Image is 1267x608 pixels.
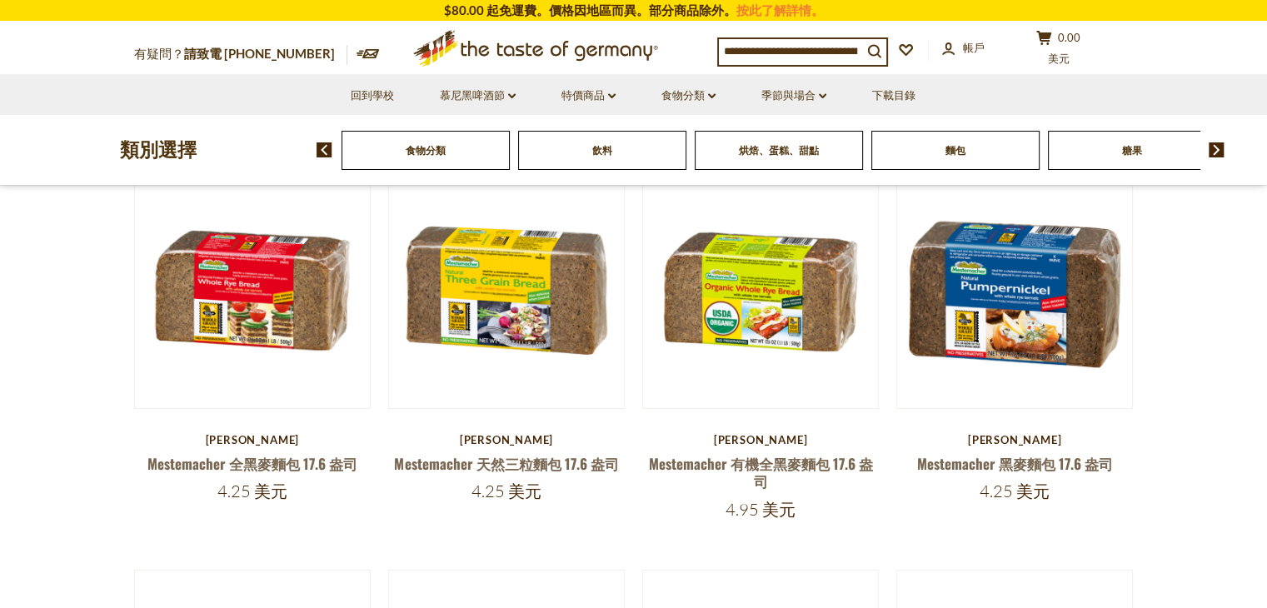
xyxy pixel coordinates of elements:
font: 慕尼黑啤酒節 [440,88,505,102]
a: 下載目錄 [872,87,915,105]
font: [PERSON_NAME] [206,433,300,446]
font: 季節與場合 [761,88,816,102]
font: 4.25 美元 [980,481,1050,501]
font: 回到學校 [351,88,394,102]
font: 下載目錄 [872,88,915,102]
a: Mestemacher 全黑麥麵包 17.6 盎司 [147,453,357,474]
font: $80.00 起免運費。價格因地區而異。部分商品除外。 [444,2,736,17]
a: 按此了解詳情。 [736,2,824,17]
font: 帳戶 [963,41,985,54]
a: 季節與場合 [761,87,826,105]
img: 梅斯特馬赫 [135,172,371,408]
a: 特價商品 [561,87,616,105]
font: 4.25 美元 [217,481,287,501]
a: 請致電 [PHONE_NUMBER] [184,46,335,61]
a: 飲料 [592,144,612,157]
img: 梅斯特馬赫 [897,172,1133,408]
img: 梅斯特馬赫 [643,172,879,408]
a: 麵包 [945,144,965,157]
a: 烘焙、蛋糕、甜點 [739,144,819,157]
a: 帳戶 [942,39,985,57]
a: 回到學校 [351,87,394,105]
font: 有疑問？ [134,46,184,61]
font: 食物分類 [661,88,705,102]
a: 食物分類 [661,87,716,105]
img: 梅斯特馬赫 [389,172,625,408]
img: 下一個箭頭 [1209,142,1225,157]
font: 類別選擇 [120,139,197,161]
font: [PERSON_NAME] [460,433,554,446]
font: [PERSON_NAME] [714,433,808,446]
a: 慕尼黑啤酒節 [440,87,516,105]
font: [PERSON_NAME] [968,433,1062,446]
a: Mestemacher 有機全黑麥麵包 17.6 盎司 [649,453,873,491]
font: 4.95 美元 [726,499,796,520]
a: 糖果 [1122,144,1142,157]
a: Mestemacher 黑麥麵包 17.6 盎司 [917,453,1113,474]
a: Mestemacher 天然三粒麵包 17.6 盎司 [394,453,618,474]
a: 食物分類 [406,144,446,157]
font: 0.00 美元 [1048,31,1081,65]
button: 0.00 美元 [1034,30,1084,72]
font: 特價商品 [561,88,605,102]
font: 4.25 美元 [471,481,541,501]
img: 上一個箭頭 [317,142,332,157]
